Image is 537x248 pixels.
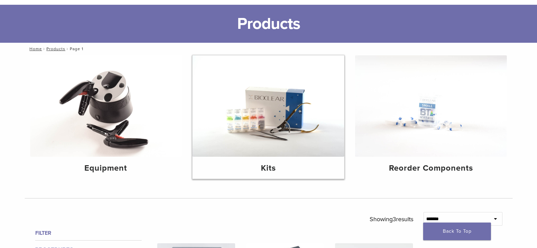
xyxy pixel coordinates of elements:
[65,47,70,51] span: /
[370,212,413,226] p: Showing results
[27,46,42,51] a: Home
[360,162,501,174] h4: Reorder Components
[192,55,344,179] a: Kits
[192,55,344,157] img: Kits
[35,229,142,237] h4: Filter
[355,55,507,157] img: Reorder Components
[36,162,177,174] h4: Equipment
[25,43,513,55] nav: Page 1
[42,47,46,51] span: /
[46,46,65,51] a: Products
[355,55,507,179] a: Reorder Components
[393,215,396,223] span: 3
[423,223,491,240] a: Back To Top
[198,162,339,174] h4: Kits
[30,55,182,179] a: Equipment
[30,55,182,157] img: Equipment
